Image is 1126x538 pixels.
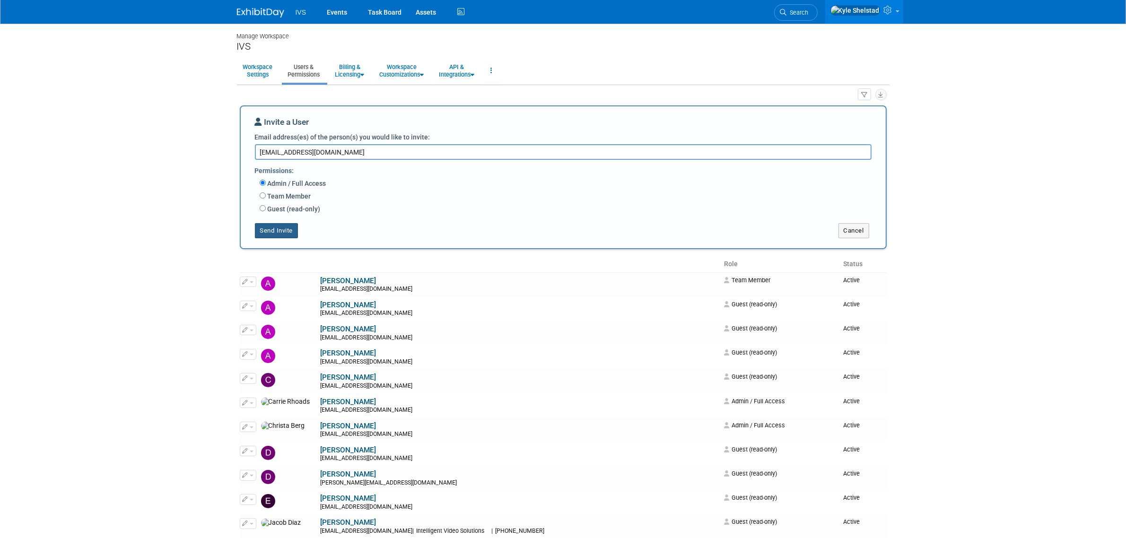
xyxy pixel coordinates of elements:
[261,519,301,527] img: Jacob Diaz
[321,455,718,462] div: [EMAIL_ADDRESS][DOMAIN_NAME]
[261,446,275,460] img: Danielle Sluka
[266,179,326,188] label: Admin / Full Access
[296,9,306,16] span: IVS
[843,373,860,380] span: Active
[321,325,376,333] a: [PERSON_NAME]
[724,446,777,453] span: Guest (read-only)
[843,325,860,332] span: Active
[787,9,809,16] span: Search
[261,277,275,291] img: Aaron Lentscher
[838,223,869,238] button: Cancel
[255,116,872,132] div: Invite a User
[237,24,890,41] div: Manage Workspace
[255,132,430,142] label: Email address(es) of the person(s) you would like to invite:
[261,373,275,387] img: Carmen Haak
[237,8,284,17] img: ExhibitDay
[266,191,311,201] label: Team Member
[843,398,860,405] span: Active
[724,277,771,284] span: Team Member
[282,59,326,82] a: Users &Permissions
[724,398,786,405] span: Admin / Full Access
[321,286,718,293] div: [EMAIL_ADDRESS][DOMAIN_NAME]
[261,422,305,430] img: Christa Berg
[721,256,840,272] th: Role
[724,470,777,477] span: Guest (read-only)
[493,528,548,534] span: [PHONE_NUMBER]
[321,407,718,414] div: [EMAIL_ADDRESS][DOMAIN_NAME]
[843,494,860,501] span: Active
[321,334,718,342] div: [EMAIL_ADDRESS][DOMAIN_NAME]
[237,41,890,52] div: IVS
[843,470,860,477] span: Active
[413,528,414,534] span: |
[321,310,718,317] div: [EMAIL_ADDRESS][DOMAIN_NAME]
[843,301,860,308] span: Active
[724,518,777,525] span: Guest (read-only)
[830,5,880,16] img: Kyle Shelstad
[843,422,860,429] span: Active
[374,59,430,82] a: WorkspaceCustomizations
[261,301,275,315] img: Alana Meier
[433,59,481,82] a: API &Integrations
[724,325,777,332] span: Guest (read-only)
[724,349,777,356] span: Guest (read-only)
[843,277,860,284] span: Active
[261,349,275,363] img: Andy Simmons
[724,422,786,429] span: Admin / Full Access
[843,518,860,525] span: Active
[774,4,818,21] a: Search
[237,59,279,82] a: WorkspaceSettings
[261,494,275,508] img: Eli Lipasti
[321,301,376,309] a: [PERSON_NAME]
[261,325,275,339] img: Amber Rowoldt
[724,494,777,501] span: Guest (read-only)
[321,494,376,503] a: [PERSON_NAME]
[321,358,718,366] div: [EMAIL_ADDRESS][DOMAIN_NAME]
[321,518,376,527] a: [PERSON_NAME]
[321,373,376,382] a: [PERSON_NAME]
[414,528,488,534] span: Intelligent Video Solutions
[321,349,376,357] a: [PERSON_NAME]
[492,528,493,534] span: |
[843,446,860,453] span: Active
[321,503,718,511] div: [EMAIL_ADDRESS][DOMAIN_NAME]
[261,470,275,484] img: David Owen
[321,470,376,478] a: [PERSON_NAME]
[321,479,718,487] div: [PERSON_NAME][EMAIL_ADDRESS][DOMAIN_NAME]
[321,382,718,390] div: [EMAIL_ADDRESS][DOMAIN_NAME]
[261,398,310,406] img: Carrie Rhoads
[255,223,298,238] button: Send Invite
[724,301,777,308] span: Guest (read-only)
[321,446,376,454] a: [PERSON_NAME]
[321,422,376,430] a: [PERSON_NAME]
[724,373,777,380] span: Guest (read-only)
[321,528,718,535] div: [EMAIL_ADDRESS][DOMAIN_NAME]
[329,59,371,82] a: Billing &Licensing
[255,162,879,178] div: Permissions:
[839,256,886,272] th: Status
[843,349,860,356] span: Active
[321,431,718,438] div: [EMAIL_ADDRESS][DOMAIN_NAME]
[266,204,321,214] label: Guest (read-only)
[321,398,376,406] a: [PERSON_NAME]
[321,277,376,285] a: [PERSON_NAME]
